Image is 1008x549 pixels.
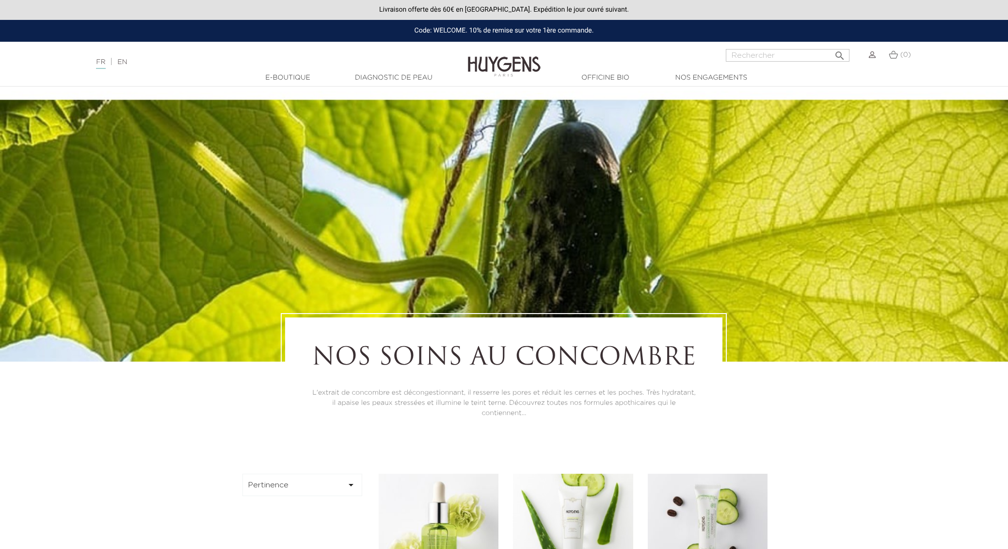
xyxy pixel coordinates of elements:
h1: Nos soins au concombre [312,344,696,373]
i:  [834,47,846,59]
a: E-Boutique [240,73,336,83]
img: Huygens [468,41,541,78]
p: L'extrait de concombre est décongestionnant, il resserre les pores et réduit les cernes et les po... [312,388,696,418]
a: Diagnostic de peau [345,73,442,83]
div: | [91,56,413,68]
i:  [345,479,357,491]
a: EN [117,59,127,66]
span: (0) [900,51,911,58]
button:  [831,46,848,59]
button: Pertinence [242,474,363,496]
input: Rechercher [726,49,849,62]
a: FR [96,59,105,69]
a: Officine Bio [557,73,654,83]
a: Nos engagements [663,73,760,83]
